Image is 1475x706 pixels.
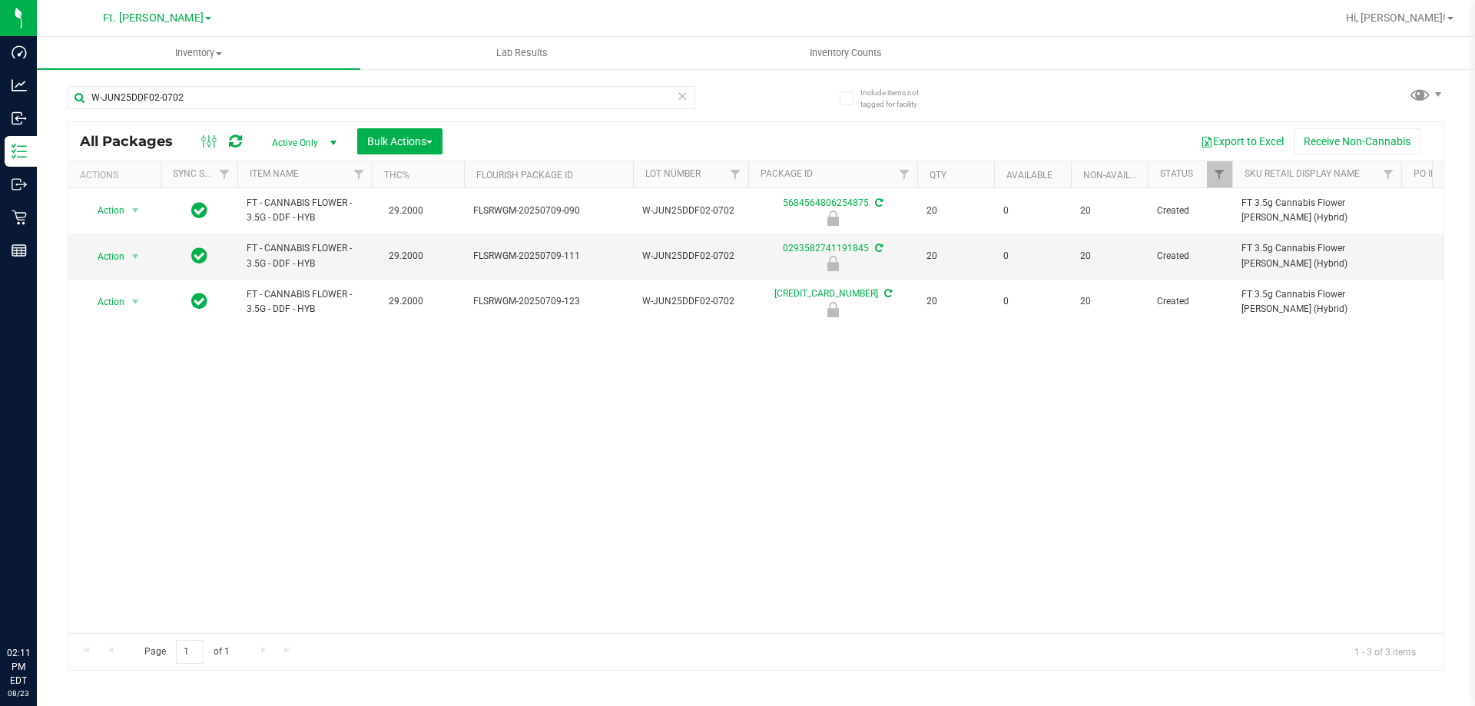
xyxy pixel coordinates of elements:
span: Clear [677,86,688,106]
span: Created [1157,204,1223,218]
span: FT 3.5g Cannabis Flower [PERSON_NAME] (Hybrid) [1241,287,1392,317]
inline-svg: Inventory [12,144,27,159]
span: Page of 1 [131,640,242,664]
iframe: Resource center [15,583,61,629]
a: Qty [930,170,946,181]
span: Inventory Counts [789,46,903,60]
span: Ft. [PERSON_NAME] [103,12,204,25]
inline-svg: Analytics [12,78,27,93]
span: 0 [1003,204,1062,218]
a: Lot Number [645,168,701,179]
input: Search Package ID, Item Name, SKU, Lot or Part Number... [68,86,695,109]
span: In Sync [191,290,207,312]
a: PO ID [1414,168,1437,179]
span: FLSRWGM-20250709-123 [473,294,624,309]
a: Inventory [37,37,360,69]
a: 5684564806254875 [783,197,869,208]
span: W-JUN25DDF02-0702 [642,249,739,264]
inline-svg: Outbound [12,177,27,192]
a: Filter [346,161,372,187]
span: 29.2000 [381,245,431,267]
a: Non-Available [1083,170,1152,181]
a: Filter [892,161,917,187]
a: Filter [1376,161,1401,187]
span: FT - CANNABIS FLOWER - 3.5G - DDF - HYB [247,287,363,317]
span: 20 [1080,249,1139,264]
span: In Sync [191,200,207,221]
span: FLSRWGM-20250709-090 [473,204,624,218]
p: 02:11 PM EDT [7,646,30,688]
span: Bulk Actions [367,135,433,147]
a: Filter [1207,161,1232,187]
span: Created [1157,249,1223,264]
span: select [126,246,145,267]
a: [CREDIT_CARD_NUMBER] [774,288,878,299]
span: FT - CANNABIS FLOWER - 3.5G - DDF - HYB [247,241,363,270]
div: Launch Hold [746,256,920,271]
button: Bulk Actions [357,128,442,154]
span: Sync from Compliance System [873,243,883,254]
span: 29.2000 [381,290,431,313]
span: W-JUN25DDF02-0702 [642,294,739,309]
span: FT - CANNABIS FLOWER - 3.5G - DDF - HYB [247,196,363,225]
p: 08/23 [7,688,30,699]
a: THC% [384,170,409,181]
inline-svg: Retail [12,210,27,225]
span: Created [1157,294,1223,309]
button: Export to Excel [1191,128,1294,154]
div: Actions [80,170,154,181]
span: 20 [926,249,985,264]
a: Status [1160,168,1193,179]
span: FLSRWGM-20250709-111 [473,249,624,264]
span: Sync from Compliance System [873,197,883,208]
span: select [126,291,145,313]
span: 20 [926,204,985,218]
a: Sync Status [173,168,232,179]
span: Lab Results [476,46,568,60]
a: Sku Retail Display Name [1245,168,1360,179]
span: Inventory [37,46,360,60]
a: Flourish Package ID [476,170,573,181]
span: 0 [1003,294,1062,309]
span: 20 [1080,204,1139,218]
span: 20 [926,294,985,309]
a: Available [1006,170,1052,181]
a: Inventory Counts [684,37,1007,69]
span: 29.2000 [381,200,431,222]
div: Launch Hold [746,210,920,226]
span: W-JUN25DDF02-0702 [642,204,739,218]
a: 0293582741191845 [783,243,869,254]
span: Include items not tagged for facility [860,87,937,110]
span: Action [84,200,125,221]
span: Hi, [PERSON_NAME]! [1346,12,1446,24]
span: Action [84,246,125,267]
span: 20 [1080,294,1139,309]
span: 1 - 3 of 3 items [1342,640,1428,663]
inline-svg: Reports [12,243,27,258]
span: FT 3.5g Cannabis Flower [PERSON_NAME] (Hybrid) [1241,196,1392,225]
span: In Sync [191,245,207,267]
a: Filter [212,161,237,187]
input: 1 [176,640,204,664]
a: Package ID [761,168,813,179]
div: Launch Hold [746,302,920,317]
span: Action [84,291,125,313]
a: Item Name [250,168,299,179]
button: Receive Non-Cannabis [1294,128,1420,154]
a: Filter [723,161,748,187]
span: All Packages [80,133,188,150]
a: Lab Results [360,37,684,69]
span: Sync from Compliance System [882,288,892,299]
span: select [126,200,145,221]
span: 0 [1003,249,1062,264]
inline-svg: Dashboard [12,45,27,60]
span: FT 3.5g Cannabis Flower [PERSON_NAME] (Hybrid) [1241,241,1392,270]
iframe: Resource center unread badge [45,581,64,599]
inline-svg: Inbound [12,111,27,126]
